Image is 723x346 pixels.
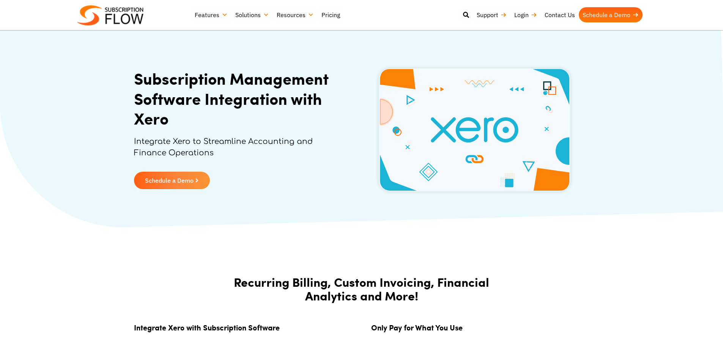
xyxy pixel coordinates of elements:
a: Features [191,7,232,22]
a: Resources [273,7,318,22]
a: Support [473,7,510,22]
a: Schedule a Demo [579,7,643,22]
h3: Only Pay for What You Use [371,322,589,333]
p: Integrate Xero to Streamline Accounting and Finance Operations [134,136,341,166]
a: Contact Us [541,7,579,22]
a: Login [510,7,541,22]
h2: Recurring Billing, Custom Invoicing, Financial Analytics and More! [233,275,491,303]
a: Pricing [318,7,344,22]
img: Subscriptionflow [77,5,143,25]
a: Solutions [232,7,273,22]
h1: Subscription Management Software Integration with Xero [134,68,341,128]
span: Schedule a Demo [145,177,194,183]
h3: Integrate Xero with Subscription Software [134,322,352,333]
a: Schedule a Demo [134,172,210,189]
img: Subscription Management Software Integration with Xero [379,68,570,191]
